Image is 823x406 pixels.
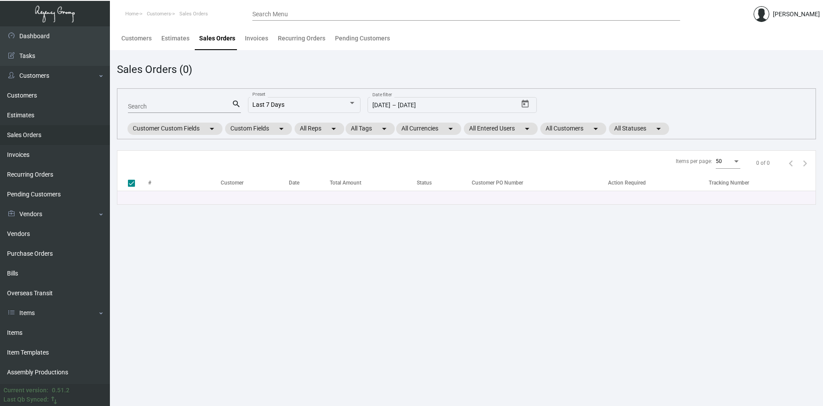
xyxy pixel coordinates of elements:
[608,179,709,187] div: Action Required
[590,123,601,134] mat-icon: arrow_drop_down
[417,179,432,187] div: Status
[276,123,287,134] mat-icon: arrow_drop_down
[278,34,325,43] div: Recurring Orders
[445,123,456,134] mat-icon: arrow_drop_down
[756,159,770,167] div: 0 of 0
[398,102,469,109] input: End date
[179,11,208,17] span: Sales Orders
[148,179,221,187] div: #
[335,34,390,43] div: Pending Customers
[52,386,69,395] div: 0.51.2
[232,99,241,109] mat-icon: search
[225,123,292,135] mat-chip: Custom Fields
[221,179,288,187] div: Customer
[784,156,798,170] button: Previous page
[522,123,532,134] mat-icon: arrow_drop_down
[4,395,49,404] div: Last Qb Synced:
[754,6,769,22] img: admin@bootstrapmaster.com
[147,11,171,17] span: Customers
[289,179,299,187] div: Date
[540,123,606,135] mat-chip: All Customers
[417,179,467,187] div: Status
[148,179,151,187] div: #
[328,123,339,134] mat-icon: arrow_drop_down
[127,123,222,135] mat-chip: Customer Custom Fields
[773,10,820,19] div: [PERSON_NAME]
[609,123,669,135] mat-chip: All Statuses
[676,157,712,165] div: Items per page:
[4,386,48,395] div: Current version:
[161,34,189,43] div: Estimates
[117,62,192,77] div: Sales Orders (0)
[330,179,417,187] div: Total Amount
[464,123,538,135] mat-chip: All Entered Users
[295,123,344,135] mat-chip: All Reps
[709,179,749,187] div: Tracking Number
[716,159,740,165] mat-select: Items per page:
[379,123,390,134] mat-icon: arrow_drop_down
[472,179,608,187] div: Customer PO Number
[125,11,138,17] span: Home
[709,179,816,187] div: Tracking Number
[207,123,217,134] mat-icon: arrow_drop_down
[199,34,235,43] div: Sales Orders
[121,34,152,43] div: Customers
[252,101,284,108] span: Last 7 Days
[716,158,722,164] span: 50
[221,179,244,187] div: Customer
[245,34,268,43] div: Invoices
[396,123,461,135] mat-chip: All Currencies
[472,179,523,187] div: Customer PO Number
[372,102,390,109] input: Start date
[392,102,396,109] span: –
[518,97,532,111] button: Open calendar
[346,123,395,135] mat-chip: All Tags
[653,123,664,134] mat-icon: arrow_drop_down
[608,179,646,187] div: Action Required
[289,179,330,187] div: Date
[330,179,361,187] div: Total Amount
[798,156,812,170] button: Next page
